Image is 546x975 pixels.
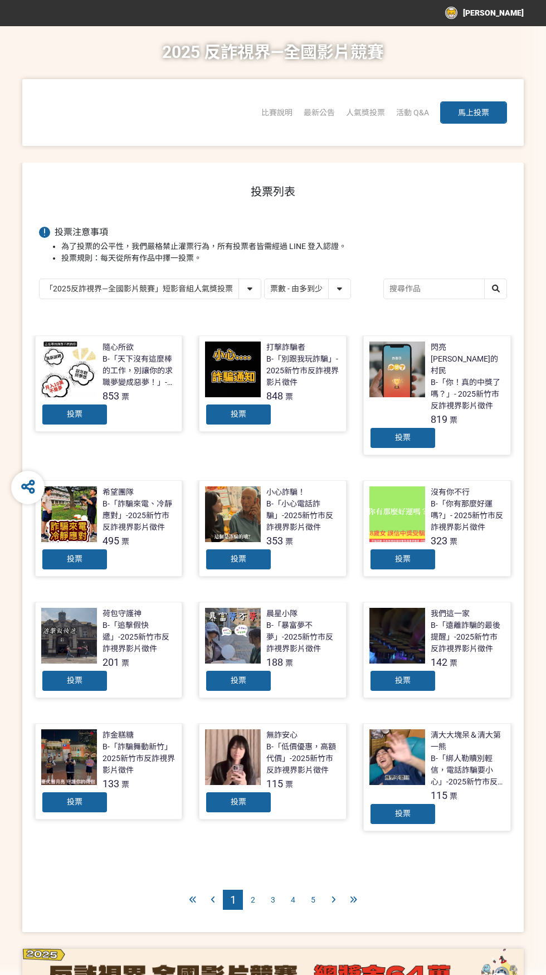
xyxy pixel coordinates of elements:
span: 353 [266,535,283,547]
div: B-「綁人勒贖別輕信，電話詐騙要小心」-2025新竹市反詐視界影片徵件 [431,753,505,788]
span: 票 [285,537,293,546]
a: 小心詐騙！B-「小心電話詐騙」-2025新竹市反詐視界影片徵件353票投票 [199,480,347,577]
span: 票 [450,537,457,546]
span: 495 [103,535,119,547]
span: 投票 [395,433,411,442]
div: B-「別跟我玩詐騙」- 2025新竹市反詐視界影片徵件 [266,353,340,388]
input: 搜尋作品 [384,279,506,299]
span: 投票 [231,676,246,685]
span: 票 [450,792,457,801]
span: 1 [230,893,236,906]
a: 最新公告 [304,108,335,117]
div: B-「天下沒有這麼棒的工作，別讓你的求職夢變成惡夢！」- 2025新竹市反詐視界影片徵件 [103,353,177,388]
a: 活動 Q&A [396,108,429,117]
span: 投票 [395,554,411,563]
span: 票 [285,659,293,667]
span: 4 [291,895,295,904]
a: 隨心所欲B-「天下沒有這麼棒的工作，別讓你的求職夢變成惡夢！」- 2025新竹市反詐視界影片徵件853票投票 [35,335,183,432]
span: 馬上投票 [458,108,489,117]
span: 投票 [67,554,82,563]
span: 票 [121,392,129,401]
div: B-「詐騙來電、冷靜應對」-2025新竹市反詐視界影片徵件 [103,498,177,533]
div: 詐金糕糖 [103,729,134,741]
span: 投票 [67,676,82,685]
span: 3 [271,895,275,904]
div: 清大大塊呆＆清大第一熊 [431,729,505,753]
span: 投票注意事項 [55,227,108,237]
span: 853 [103,390,119,402]
h1: 投票列表 [39,185,507,198]
div: 閃亮[PERSON_NAME]的村民 [431,342,505,377]
a: 希望團隊B-「詐騙來電、冷靜應對」-2025新竹市反詐視界影片徵件495票投票 [35,480,183,577]
div: B-「小心電話詐騙」-2025新竹市反詐視界影片徵件 [266,498,340,533]
div: B-「暴富夢不夢」-2025新竹市反詐視界影片徵件 [266,620,340,655]
div: 隨心所欲 [103,342,134,353]
div: B-「你！真的中獎了嗎？」- 2025新竹市反詐視界影片徵件 [431,377,505,412]
span: 票 [285,392,293,401]
div: 我們這一家 [431,608,470,620]
div: B-「你有那麼好運嗎?」- 2025新竹市反詐視界影片徵件 [431,498,505,533]
span: 133 [103,778,119,789]
span: 票 [450,659,457,667]
div: 希望團隊 [103,486,134,498]
div: B-「遠離詐騙的最後提醒」-2025新竹市反詐視界影片徵件 [431,620,505,655]
a: 無詐安心B-「低價優惠，高額代價」-2025新竹市反詐視界影片徵件115票投票 [199,723,347,820]
span: 投票 [395,676,411,685]
div: 小心詐騙！ [266,486,305,498]
span: 5 [311,895,315,904]
span: 2 [251,895,255,904]
span: 投票 [67,797,82,806]
a: 詐金糕糖B-「詐騙舞動新竹」2025新竹市反詐視界影片徵件133票投票 [35,723,183,820]
a: 沒有你不行B-「你有那麼好運嗎?」- 2025新竹市反詐視界影片徵件323票投票 [363,480,511,577]
span: 188 [266,656,283,668]
div: 無詐安心 [266,729,298,741]
span: 票 [121,537,129,546]
span: 投票 [231,554,246,563]
span: 票 [121,780,129,789]
a: 比賽說明 [261,108,292,117]
span: 票 [121,659,129,667]
a: 清大大塊呆＆清大第一熊B-「綁人勒贖別輕信，電話詐騙要小心」-2025新竹市反詐視界影片徵件115票投票 [363,723,511,831]
span: 票 [450,416,457,425]
span: 115 [266,778,283,789]
div: B-「追擊假快遞」-2025新竹市反詐視界影片徵件 [103,620,177,655]
div: B-「詐騙舞動新竹」2025新竹市反詐視界影片徵件 [103,741,177,776]
a: 打擊詐騙者B-「別跟我玩詐騙」- 2025新竹市反詐視界影片徵件848票投票 [199,335,347,432]
h1: 2025 反詐視界—全國影片競賽 [162,26,384,79]
a: 晨星小隊B-「暴富夢不夢」-2025新竹市反詐視界影片徵件188票投票 [199,602,347,698]
div: 晨星小隊 [266,608,298,620]
a: 荷包守護神B-「追擊假快遞」-2025新竹市反詐視界影片徵件201票投票 [35,602,183,698]
span: 323 [431,535,447,547]
span: 201 [103,656,119,668]
div: 打擊詐騙者 [266,342,305,353]
span: 投票 [231,797,246,806]
a: 閃亮[PERSON_NAME]的村民B-「你！真的中獎了嗎？」- 2025新竹市反詐視界影片徵件819票投票 [363,335,511,455]
span: 投票 [67,409,82,418]
a: 我們這一家B-「遠離詐騙的最後提醒」-2025新竹市反詐視界影片徵件142票投票 [363,602,511,698]
span: 投票 [395,809,411,818]
span: 人氣獎投票 [346,108,385,117]
span: 投票 [231,409,246,418]
button: 馬上投票 [440,101,507,124]
li: 為了投票的公平性，我們嚴格禁止灌票行為，所有投票者皆需經過 LINE 登入認證。 [61,241,507,252]
div: B-「低價優惠，高額代價」-2025新竹市反詐視界影片徵件 [266,741,340,776]
div: 沒有你不行 [431,486,470,498]
span: 848 [266,390,283,402]
span: 票 [285,780,293,789]
div: 荷包守護神 [103,608,142,620]
span: 115 [431,789,447,801]
span: 819 [431,413,447,425]
span: 142 [431,656,447,668]
li: 投票規則：每天從所有作品中擇一投票。 [61,252,507,264]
